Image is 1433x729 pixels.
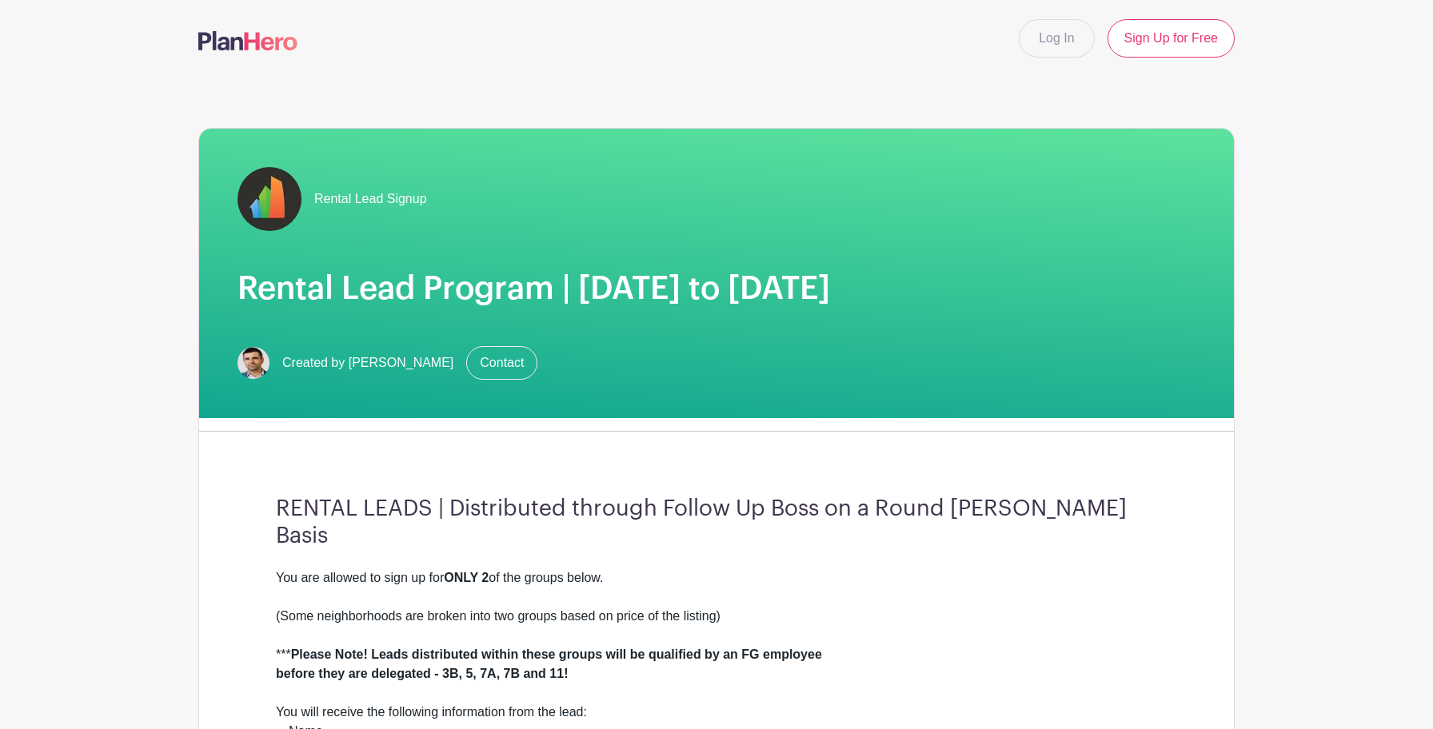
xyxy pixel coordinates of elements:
h1: Rental Lead Program | [DATE] to [DATE] [238,269,1195,308]
div: You are allowed to sign up for of the groups below. [276,568,1157,588]
a: Contact [466,346,537,380]
h3: RENTAL LEADS | Distributed through Follow Up Boss on a Round [PERSON_NAME] Basis [276,496,1157,549]
span: Rental Lead Signup [314,189,427,209]
span: Created by [PERSON_NAME] [282,353,453,372]
img: logo-507f7623f17ff9eddc593b1ce0a138ce2505c220e1c5a4e2b4648c50719b7d32.svg [198,31,297,50]
strong: Please Note! Leads distributed within these groups will be qualified by an FG employee [291,647,822,661]
div: (Some neighborhoods are broken into two groups based on price of the listing) [276,607,1157,626]
img: Screen%20Shot%202023-02-21%20at%2010.54.51%20AM.png [238,347,269,379]
strong: ONLY 2 [444,571,489,584]
div: You will receive the following information from the lead: [276,703,1157,722]
a: Log In [1019,19,1094,58]
strong: before they are delegated - 3B, 5, 7A, 7B and 11! [276,667,568,680]
img: fulton-grace-logo.jpeg [238,167,301,231]
a: Sign Up for Free [1108,19,1235,58]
